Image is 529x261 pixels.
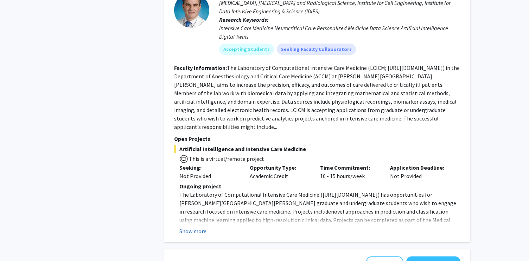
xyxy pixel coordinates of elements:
span: novel approaches in prediction and classification using machine learning applied to high-resoluti... [179,208,451,232]
div: Academic Credit [244,163,315,180]
button: Show more [179,227,206,235]
div: 10 - 15 hours/week [315,163,385,180]
p: Seeking: [179,163,239,172]
div: Intensive Care Medicine Neurocritical Care Personalized Medicine Data Science Artificial Intellig... [219,24,460,41]
div: Not Provided [179,172,239,180]
b: Research Keywords: [219,16,269,23]
iframe: Chat [5,229,30,256]
mat-chip: Accepting Students [219,44,274,55]
u: Ongoing project [179,183,221,190]
mat-chip: Seeking Faculty Collaborators [277,44,356,55]
fg-read-more: The Laboratory of Computational Intensive Care Medicine (LCICM; [URL][DOMAIN_NAME]) in the Depart... [174,64,460,130]
p: Time Commitment: [320,163,380,172]
span: ) has opportunities for [PERSON_NAME][GEOGRAPHIC_DATA][PERSON_NAME] graduate and undergraduate st... [179,191,456,215]
p: Application Deadline: [390,163,450,172]
p: Open Projects [174,135,460,143]
span: This is a virtual/remote project [188,155,264,162]
p: Opportunity Type: [250,163,310,172]
span: Artificial Intelligence and Intensive Care Medicine [174,145,460,153]
b: Faculty Information: [174,64,227,71]
span: The Laboratory of Computational Intensive Care Medicine ( [179,191,323,198]
div: Not Provided [385,163,455,180]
